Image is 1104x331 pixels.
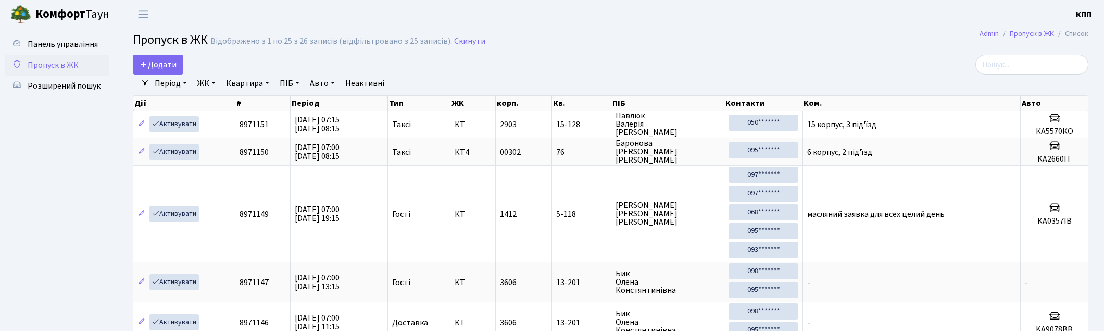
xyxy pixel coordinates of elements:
[556,148,607,156] span: 76
[556,318,607,327] span: 13-201
[28,59,79,71] span: Пропуск в ЖК
[1021,96,1088,111] th: Авто
[500,209,517,220] span: 1412
[133,55,183,75] a: Додати
[455,278,491,287] span: КТ
[450,96,496,111] th: ЖК
[295,204,340,224] span: [DATE] 07:00 [DATE] 19:15
[291,96,388,111] th: Період
[295,114,340,134] span: [DATE] 07:15 [DATE] 08:15
[1076,9,1092,20] b: КПП
[140,59,177,70] span: Додати
[240,119,269,130] span: 8971151
[807,277,810,288] span: -
[149,274,199,290] a: Активувати
[1025,127,1084,137] h5: КА5570КО
[1025,277,1028,288] span: -
[807,146,872,158] span: 6 корпус, 2 під'їзд
[496,96,552,111] th: корп.
[455,120,491,129] span: КТ
[149,144,199,160] a: Активувати
[556,210,607,218] span: 5-118
[455,148,491,156] span: КТ4
[306,75,339,92] a: Авто
[275,75,304,92] a: ПІБ
[149,116,199,132] a: Активувати
[5,34,109,55] a: Панель управління
[455,210,491,218] span: КТ
[616,269,720,295] span: Бик Олена Констянтинівна
[1025,154,1084,164] h5: KA2660IT
[500,146,521,158] span: 00302
[5,76,109,96] a: Розширений пошук
[222,75,273,92] a: Квартира
[388,96,450,111] th: Тип
[295,272,340,292] span: [DATE] 07:00 [DATE] 13:15
[5,55,109,76] a: Пропуск в ЖК
[35,6,109,23] span: Таун
[616,112,720,137] span: Павлюк Валерія [PERSON_NAME]
[28,39,98,50] span: Панель управління
[133,96,235,111] th: Дії
[1076,8,1092,21] a: КПП
[802,96,1020,111] th: Ком.
[392,210,410,218] span: Гості
[556,120,607,129] span: 15-128
[611,96,724,111] th: ПІБ
[392,318,428,327] span: Доставка
[235,96,291,111] th: #
[807,119,876,130] span: 15 корпус, 3 під'їзд
[28,80,101,92] span: Розширений пошук
[149,314,199,330] a: Активувати
[133,31,208,49] span: Пропуск в ЖК
[240,209,269,220] span: 8971149
[193,75,220,92] a: ЖК
[130,6,156,23] button: Переключити навігацію
[500,277,517,288] span: 3606
[10,4,31,25] img: logo.png
[1025,216,1084,226] h5: КА0357ІВ
[454,36,485,46] a: Скинути
[35,6,85,22] b: Комфорт
[392,148,411,156] span: Таксі
[392,278,410,287] span: Гості
[150,75,191,92] a: Період
[980,28,999,39] a: Admin
[616,139,720,164] span: Баронова [PERSON_NAME] [PERSON_NAME]
[240,146,269,158] span: 8971150
[616,201,720,226] span: [PERSON_NAME] [PERSON_NAME] [PERSON_NAME]
[975,55,1088,75] input: Пошук...
[341,75,388,92] a: Неактивні
[724,96,802,111] th: Контакти
[552,96,612,111] th: Кв.
[240,317,269,328] span: 8971146
[964,23,1104,45] nav: breadcrumb
[500,317,517,328] span: 3606
[392,120,411,129] span: Таксі
[1010,28,1054,39] a: Пропуск в ЖК
[1054,28,1088,40] li: Список
[500,119,517,130] span: 2903
[210,36,452,46] div: Відображено з 1 по 25 з 26 записів (відфільтровано з 25 записів).
[149,206,199,222] a: Активувати
[807,209,945,220] span: масляний заявка для всех целий день
[556,278,607,287] span: 13-201
[807,317,810,328] span: -
[455,318,491,327] span: КТ
[240,277,269,288] span: 8971147
[295,142,340,162] span: [DATE] 07:00 [DATE] 08:15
